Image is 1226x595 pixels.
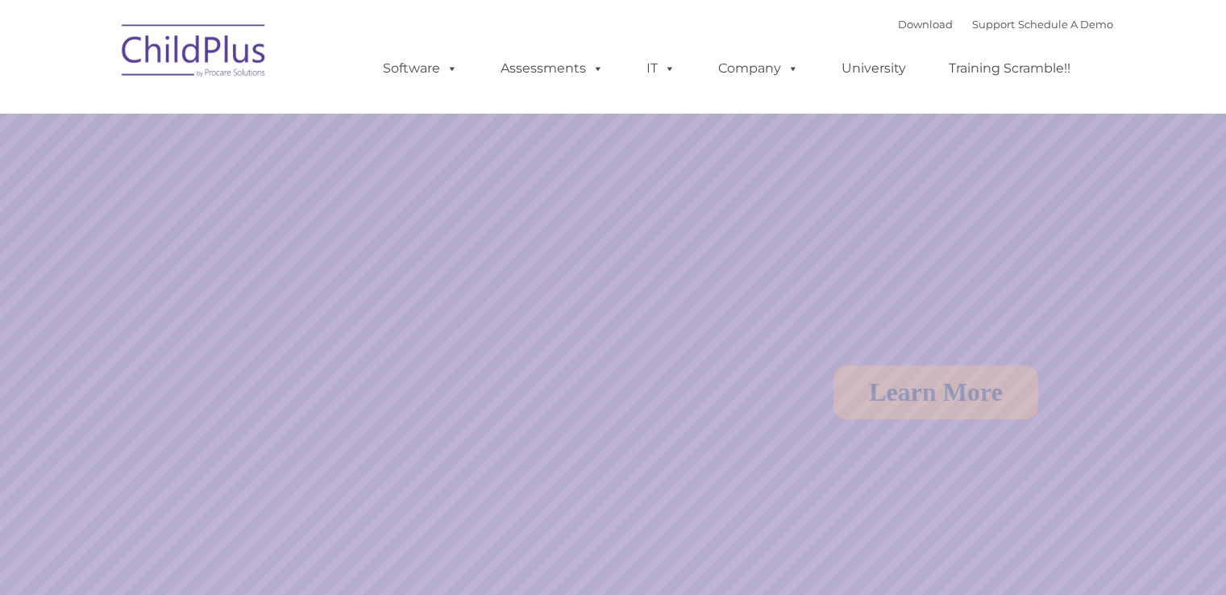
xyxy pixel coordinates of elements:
a: IT [630,52,692,85]
a: Software [367,52,474,85]
a: University [825,52,922,85]
a: Support [972,18,1015,31]
a: Company [702,52,815,85]
img: ChildPlus by Procare Solutions [114,13,275,94]
a: Download [898,18,953,31]
a: Training Scramble!! [933,52,1087,85]
a: Assessments [484,52,620,85]
a: Schedule A Demo [1018,18,1113,31]
a: Learn More [833,365,1038,419]
font: | [898,18,1113,31]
